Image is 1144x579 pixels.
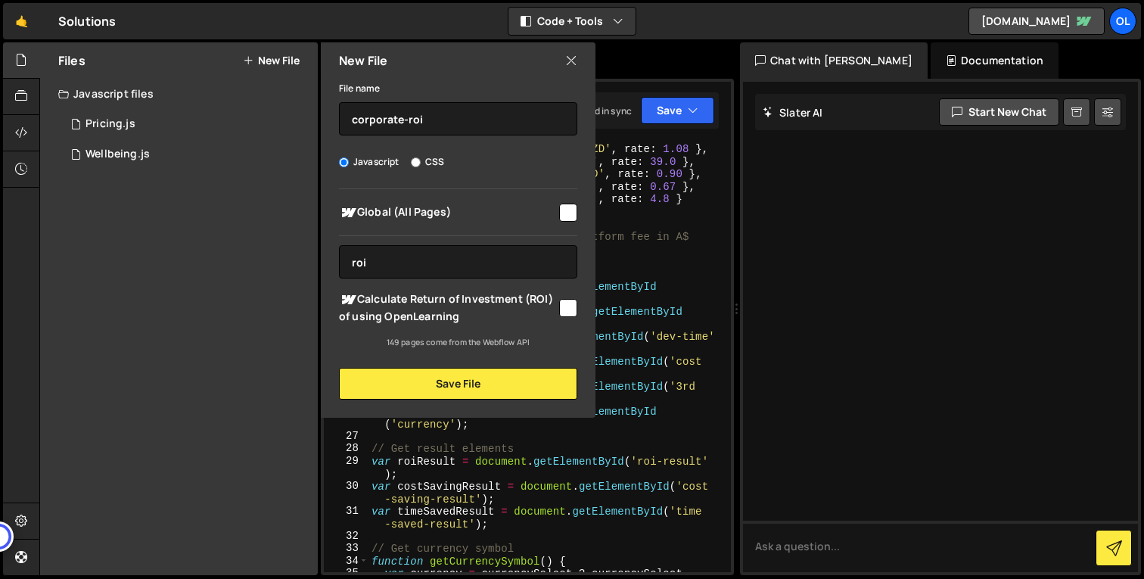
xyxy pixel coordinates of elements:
[324,542,368,555] div: 33
[324,442,368,455] div: 28
[1109,8,1136,35] a: OL
[58,52,85,69] h2: Files
[411,157,421,167] input: CSS
[339,102,577,135] input: Name
[324,455,368,480] div: 29
[641,97,714,124] button: Save
[58,12,116,30] div: Solutions
[939,98,1059,126] button: Start new chat
[339,291,557,324] span: Calculate Return of Investment (ROI) of using OpenLearning
[324,555,368,568] div: 34
[968,8,1105,35] a: [DOMAIN_NAME]
[339,81,380,96] label: File name
[85,117,135,131] div: Pricing.js
[339,368,577,400] button: Save File
[339,157,349,167] input: Javascript
[324,430,368,443] div: 27
[85,148,150,161] div: Wellbeing.js
[243,54,300,67] button: New File
[931,42,1059,79] div: Documentation
[339,52,387,69] h2: New File
[324,530,368,543] div: 32
[40,79,318,109] div: Javascript files
[508,8,636,35] button: Code + Tools
[763,105,823,120] h2: Slater AI
[58,139,323,170] div: 13154/32625.js
[324,505,368,530] div: 31
[339,204,557,222] span: Global (All Pages)
[740,42,928,79] div: Chat with [PERSON_NAME]
[387,337,530,347] small: 149 pages come from the Webflow API
[58,109,323,139] div: 13154/35150.js
[339,245,577,279] input: Search pages
[411,154,444,170] label: CSS
[339,154,399,170] label: Javascript
[324,480,368,505] div: 30
[3,3,40,39] a: 🤙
